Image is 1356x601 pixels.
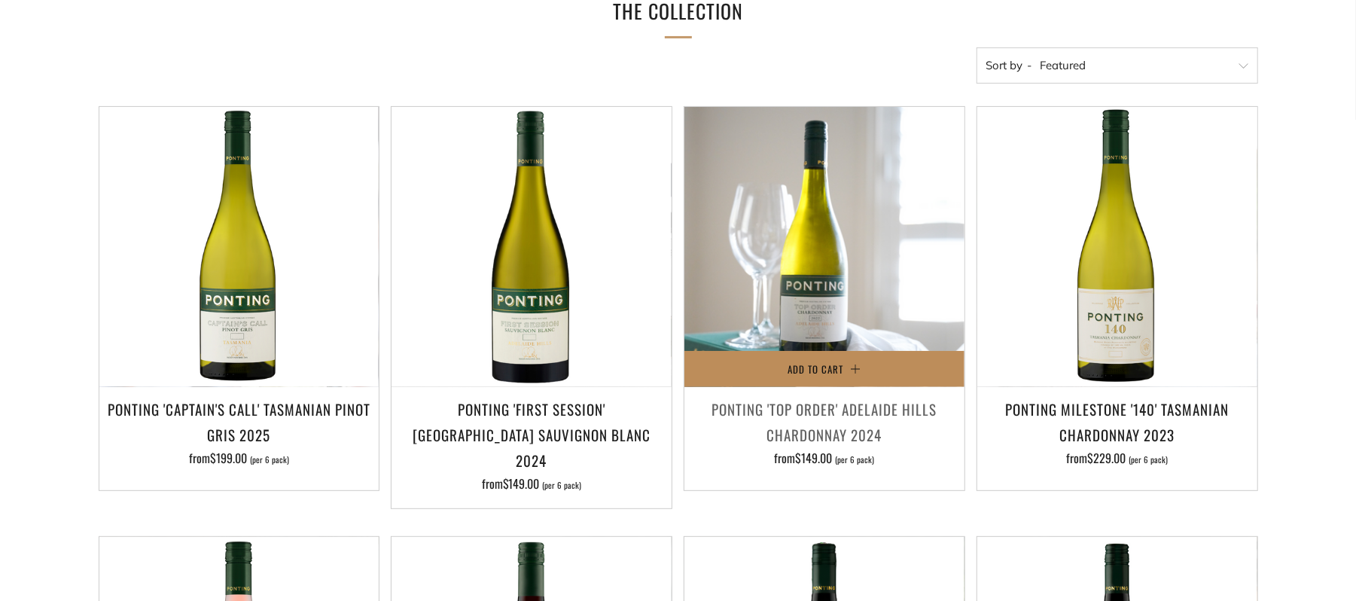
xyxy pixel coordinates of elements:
span: $199.00 [210,449,247,467]
span: $149.00 [795,449,832,467]
span: Add to Cart [788,362,843,377]
span: $229.00 [1087,449,1126,467]
span: (per 6 pack) [543,481,582,490]
span: (per 6 pack) [1129,456,1168,464]
span: from [482,474,582,493]
a: Ponting Milestone '140' Tasmanian Chardonnay 2023 from$229.00 (per 6 pack) [977,396,1257,471]
h3: Ponting 'Captain's Call' Tasmanian Pinot Gris 2025 [107,396,372,447]
span: from [1066,449,1168,467]
h3: Ponting 'First Session' [GEOGRAPHIC_DATA] Sauvignon Blanc 2024 [399,396,664,474]
span: from [774,449,874,467]
h3: Ponting Milestone '140' Tasmanian Chardonnay 2023 [985,396,1250,447]
span: $149.00 [503,474,540,493]
span: from [189,449,289,467]
a: Ponting 'Captain's Call' Tasmanian Pinot Gris 2025 from$199.00 (per 6 pack) [99,396,379,471]
a: Ponting 'Top Order' Adelaide Hills Chardonnay 2024 from$149.00 (per 6 pack) [684,396,964,471]
a: Ponting 'First Session' [GEOGRAPHIC_DATA] Sauvignon Blanc 2024 from$149.00 (per 6 pack) [392,396,672,490]
h3: Ponting 'Top Order' Adelaide Hills Chardonnay 2024 [692,396,957,447]
button: Add to Cart [684,351,964,387]
span: (per 6 pack) [250,456,289,464]
span: (per 6 pack) [835,456,874,464]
